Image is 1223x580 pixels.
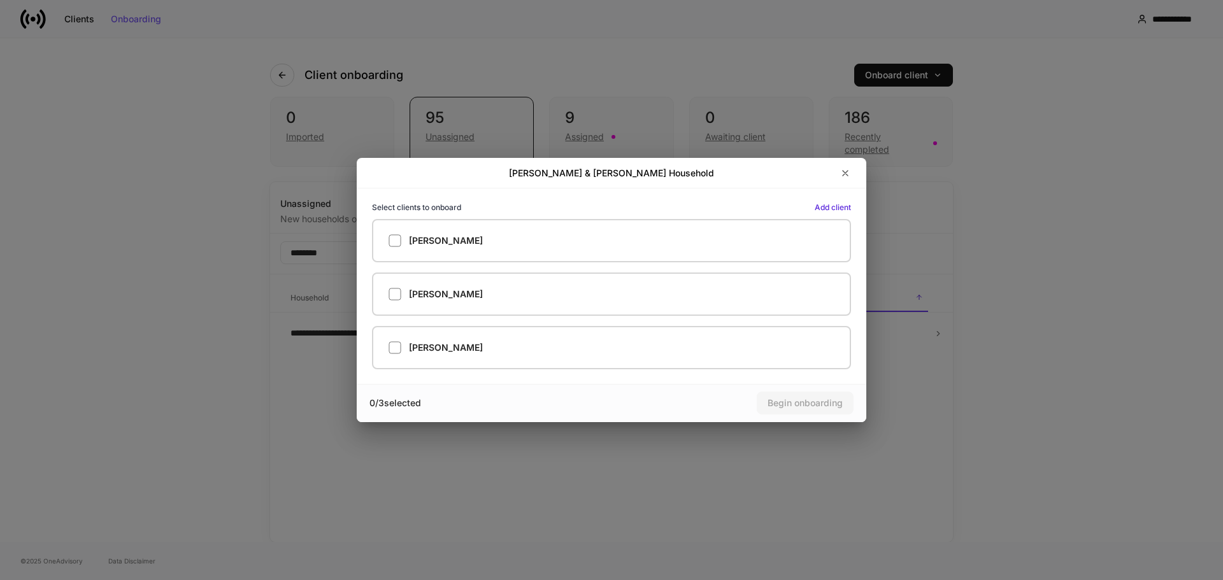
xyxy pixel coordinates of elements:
[372,201,461,213] h6: Select clients to onboard
[372,272,851,316] label: [PERSON_NAME]
[509,167,714,180] h2: [PERSON_NAME] & [PERSON_NAME] Household
[409,234,483,247] h5: [PERSON_NAME]
[372,326,851,369] label: [PERSON_NAME]
[372,219,851,262] label: [PERSON_NAME]
[409,341,483,354] h5: [PERSON_NAME]
[369,397,611,409] div: 0 / 3 selected
[409,288,483,301] h5: [PERSON_NAME]
[815,204,851,211] button: Add client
